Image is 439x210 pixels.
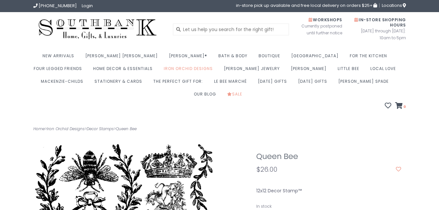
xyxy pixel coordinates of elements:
[169,51,211,64] a: [PERSON_NAME]®
[258,77,290,90] a: [DATE] Gifts
[370,64,399,77] a: Local Love
[153,77,206,90] a: The perfect gift for:
[352,27,406,41] span: [DATE] through [DATE]: 10am to 5pm
[224,64,283,77] a: [PERSON_NAME] Jewelry
[93,64,156,77] a: Home Decor & Essentials
[236,3,377,8] span: in-store pick up available and free local delivery on orders $25+
[214,77,250,90] a: Le Bee Marché
[259,51,283,64] a: Boutique
[33,17,162,42] img: Southbank Gift Company -- Home, Gifts, and Luxuries
[94,77,145,90] a: Stationery & Cards
[298,77,330,90] a: [DATE] Gifts
[194,90,219,102] a: Our Blog
[173,24,289,35] input: Let us help you search for the right gift!
[116,126,137,131] a: Queen Bee
[293,23,342,36] span: Currently postponed until further notice
[218,51,251,64] a: Bath & Body
[338,77,392,90] a: [PERSON_NAME] Spade
[85,51,161,64] a: [PERSON_NAME] [PERSON_NAME]
[256,152,401,161] h1: Queen Bee
[291,51,342,64] a: [GEOGRAPHIC_DATA]
[47,126,85,131] a: Iron Orchid Designs
[350,51,390,64] a: For the Kitchen
[33,3,77,9] a: [PHONE_NUMBER]
[396,166,401,173] a: Add to wishlist
[354,17,406,28] span: In-Store Shopping Hours
[87,126,114,131] a: Decor Stamps
[309,17,342,23] span: Workshops
[42,51,77,64] a: New Arrivals
[382,2,406,9] span: Locations
[33,126,45,131] a: Home
[227,90,245,102] a: Sale
[34,64,85,77] a: Four Legged Friends
[28,125,220,132] div: > > >
[251,187,406,195] div: 12x12 Decor Stamp™
[41,77,87,90] a: MacKenzie-Childs
[82,3,93,9] a: Login
[338,64,363,77] a: Little Bee
[395,103,406,110] a: 0
[256,203,272,209] span: In stock
[39,3,77,9] span: [PHONE_NUMBER]
[291,64,330,77] a: [PERSON_NAME]
[164,64,216,77] a: Iron Orchid Designs
[256,165,277,174] span: $26.00
[403,104,406,109] span: 0
[379,3,406,8] a: Locations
